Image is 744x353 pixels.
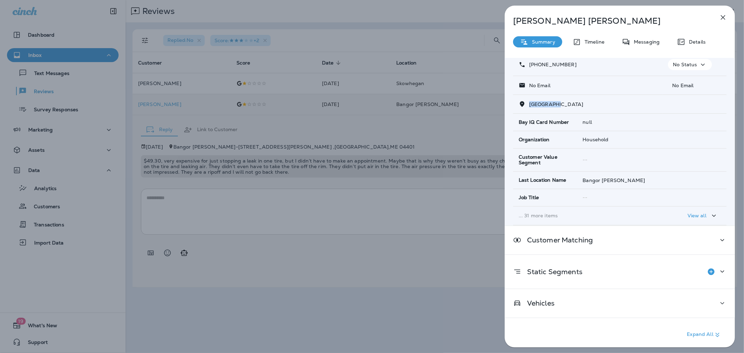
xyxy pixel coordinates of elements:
button: Add to Static Segment [704,265,718,279]
p: No Status [673,62,697,67]
p: Static Segments [521,269,583,275]
span: Bangor [PERSON_NAME] [583,177,645,183]
p: Summary [528,39,555,45]
p: Timeline [581,39,604,45]
span: -- [583,157,588,163]
span: null [583,119,592,125]
span: -- [583,194,588,201]
span: Customer Value Segment [519,154,572,166]
span: Last Location Name [519,177,566,183]
span: Household [583,136,609,143]
button: No Status [668,59,712,70]
p: Vehicles [521,300,555,306]
p: ... 31 more items [519,213,657,218]
span: Organization [519,137,550,143]
p: Expand All [687,331,722,339]
span: Bay IQ Card Number [519,119,569,125]
p: Messaging [630,39,660,45]
p: [PERSON_NAME] [PERSON_NAME] [513,16,704,26]
p: Customer Matching [521,237,593,243]
p: Details [685,39,706,45]
p: No Email [668,83,721,88]
button: Expand All [684,329,724,341]
span: [GEOGRAPHIC_DATA] [529,101,583,107]
button: View all [685,209,721,222]
p: No Email [526,83,550,88]
span: Job Title [519,195,539,201]
p: [PHONE_NUMBER] [526,62,577,67]
p: View all [687,213,706,218]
